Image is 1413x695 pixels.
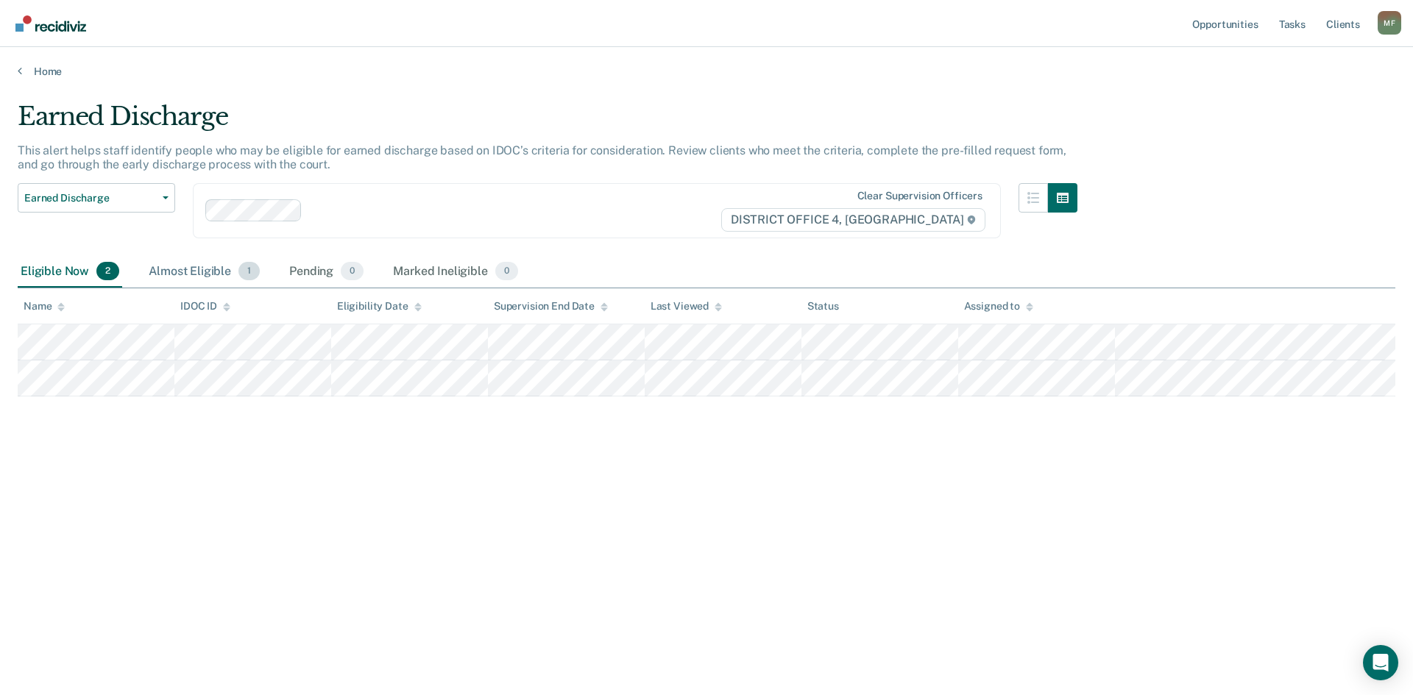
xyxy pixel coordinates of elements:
[337,300,422,313] div: Eligibility Date
[1378,11,1401,35] div: M F
[1363,645,1398,680] div: Open Intercom Messenger
[18,65,1395,78] a: Home
[18,101,1077,143] div: Earned Discharge
[341,262,364,281] span: 0
[494,300,608,313] div: Supervision End Date
[807,300,839,313] div: Status
[18,183,175,213] button: Earned Discharge
[495,262,518,281] span: 0
[146,256,263,288] div: Almost Eligible1
[857,190,982,202] div: Clear supervision officers
[15,15,86,32] img: Recidiviz
[286,256,366,288] div: Pending0
[18,143,1066,171] p: This alert helps staff identify people who may be eligible for earned discharge based on IDOC’s c...
[1378,11,1401,35] button: Profile dropdown button
[964,300,1033,313] div: Assigned to
[721,208,985,232] span: DISTRICT OFFICE 4, [GEOGRAPHIC_DATA]
[24,300,65,313] div: Name
[24,192,157,204] span: Earned Discharge
[238,262,260,281] span: 1
[180,300,230,313] div: IDOC ID
[96,262,119,281] span: 2
[651,300,722,313] div: Last Viewed
[390,256,521,288] div: Marked Ineligible0
[18,256,122,288] div: Eligible Now2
